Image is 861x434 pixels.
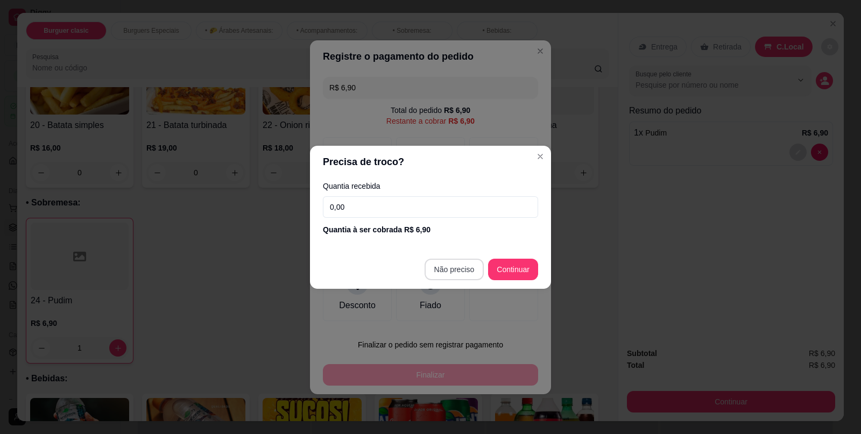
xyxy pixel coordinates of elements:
[323,182,538,190] label: Quantia recebida
[532,148,549,165] button: Close
[323,224,538,235] div: Quantia à ser cobrada R$ 6,90
[310,146,551,178] header: Precisa de troco?
[488,259,538,280] button: Continuar
[425,259,484,280] button: Não preciso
